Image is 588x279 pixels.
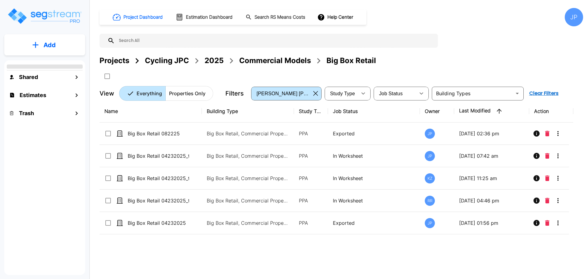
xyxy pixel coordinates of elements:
button: More-Options [552,150,564,162]
div: Select [252,85,311,102]
h1: Search RS Means Costs [254,14,305,21]
p: In Worksheet [333,175,415,182]
div: Select [326,85,357,102]
p: Exported [333,219,415,227]
div: Cycling JPC [145,55,189,66]
p: [DATE] 07:42 am [459,152,524,160]
p: [DATE] 11:25 am [459,175,524,182]
button: Clear Filters [527,87,561,100]
div: Projects [100,55,129,66]
p: View [100,89,114,98]
button: SelectAll [101,70,113,82]
h1: Estimates [20,91,46,99]
p: PPA [299,219,323,227]
p: [DATE] 04:46 pm [459,197,524,204]
th: Name [100,100,202,123]
button: Info [530,194,543,207]
div: JP [425,151,435,161]
button: More-Options [552,194,564,207]
div: Select [375,85,415,102]
button: Delete [543,150,552,162]
th: Study Type [294,100,328,123]
button: Delete [543,194,552,207]
p: PPA [299,175,323,182]
button: Add [4,36,85,54]
p: Big Box Retail, Commercial Property Site [207,197,289,204]
p: Big Box Retail 04232025_template [128,175,189,182]
span: Job Status [379,91,403,96]
button: Help Center [316,11,356,23]
th: Job Status [328,100,420,123]
p: Big Box Retail 04232025 [128,219,189,227]
img: Logo [7,7,82,25]
p: Everything [137,90,162,97]
div: Big Box Retail [326,55,376,66]
button: Search RS Means Costs [243,11,309,23]
th: Owner [420,100,454,123]
button: Estimation Dashboard [173,11,236,24]
p: Big Box Retail, Commercial Property Site [207,152,289,160]
button: More-Options [552,172,564,184]
button: Open [513,89,522,98]
button: More-Options [552,217,564,229]
p: Big Box Retail, Commercial Property Site [207,130,289,137]
h1: Shared [19,73,38,81]
div: JP [425,129,435,139]
p: Big Box Retail, Commercial Property Site [207,219,289,227]
p: Big Box Retail 082225 [128,130,189,137]
div: Platform [119,86,213,101]
div: Commercial Models [239,55,311,66]
p: Add [43,40,56,50]
th: Last Modified [454,100,529,123]
button: More-Options [552,127,564,140]
div: JP [565,8,583,26]
p: PPA [299,152,323,160]
button: Project Dashboard [110,10,166,24]
p: Big Box Retail, Commercial Property Site [207,175,289,182]
button: Info [530,172,543,184]
th: Action [529,100,574,123]
button: Info [530,150,543,162]
button: Everything [119,86,166,101]
button: Properties Only [165,86,213,101]
div: RR [425,196,435,206]
p: Exported [333,130,415,137]
h1: Project Dashboard [123,14,163,21]
div: 2025 [205,55,224,66]
button: Delete [543,127,552,140]
th: Building Type [202,100,294,123]
p: [DATE] 01:56 pm [459,219,524,227]
p: In Worksheet [333,197,415,204]
input: Search All [115,34,435,48]
h1: Estimation Dashboard [186,14,232,21]
p: Big Box Retail 04232025_template [128,197,189,204]
div: JP [425,218,435,228]
p: PPA [299,130,323,137]
h1: Trash [19,109,34,117]
p: Properties Only [169,90,205,97]
button: Delete [543,217,552,229]
button: Delete [543,172,552,184]
p: In Worksheet [333,152,415,160]
button: Info [530,217,543,229]
p: Filters [225,89,244,98]
div: KZ [425,173,435,183]
button: Info [530,127,543,140]
span: Study Type [330,91,355,96]
input: Building Types [434,89,512,98]
p: [DATE] 02:36 pm [459,130,524,137]
p: PPA [299,197,323,204]
p: Big Box Retail 04232025_template [128,152,189,160]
